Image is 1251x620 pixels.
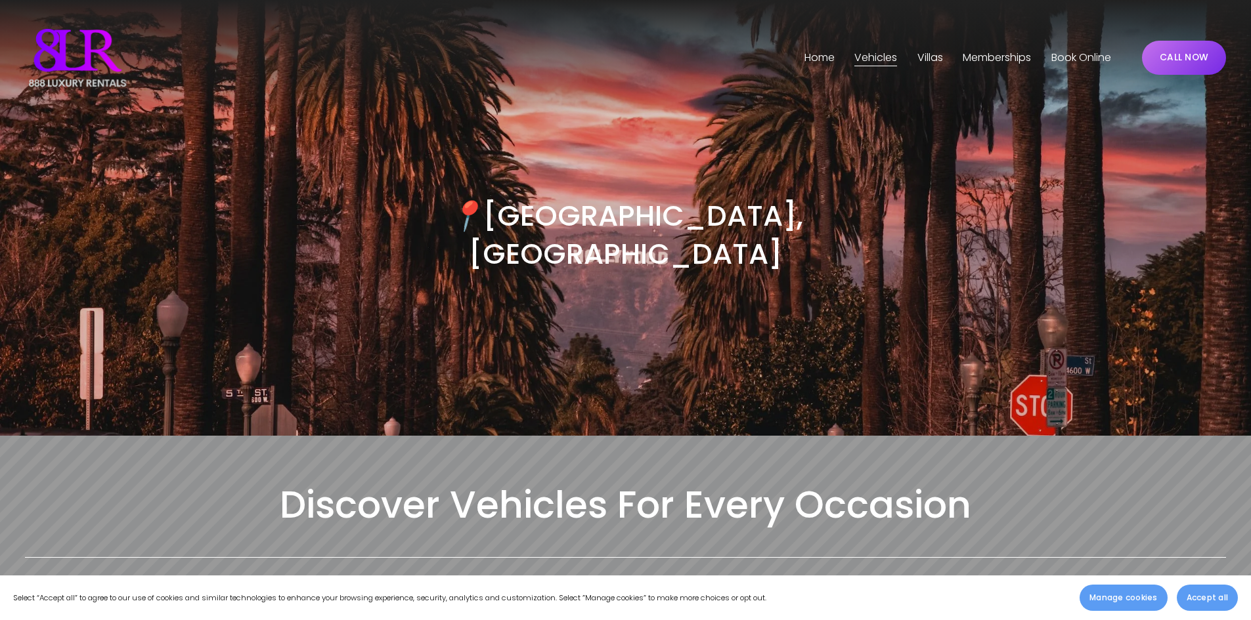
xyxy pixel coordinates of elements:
[804,47,835,68] a: Home
[1089,592,1157,604] span: Manage cookies
[1051,47,1111,68] a: Book Online
[1142,41,1226,75] a: CALL NOW
[854,49,897,68] span: Vehicles
[917,49,943,68] span: Villas
[25,25,130,91] img: Luxury Car &amp; Home Rentals For Every Occasion
[25,480,1226,529] h2: Discover Vehicles For Every Occasion
[13,591,766,605] p: Select “Accept all” to agree to our use of cookies and similar technologies to enhance your brows...
[1187,592,1228,604] span: Accept all
[448,196,483,236] em: 📍
[854,47,897,68] a: folder dropdown
[325,197,925,273] h3: [GEOGRAPHIC_DATA], [GEOGRAPHIC_DATA]
[1177,585,1238,611] button: Accept all
[1080,585,1167,611] button: Manage cookies
[917,47,943,68] a: folder dropdown
[963,47,1031,68] a: Memberships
